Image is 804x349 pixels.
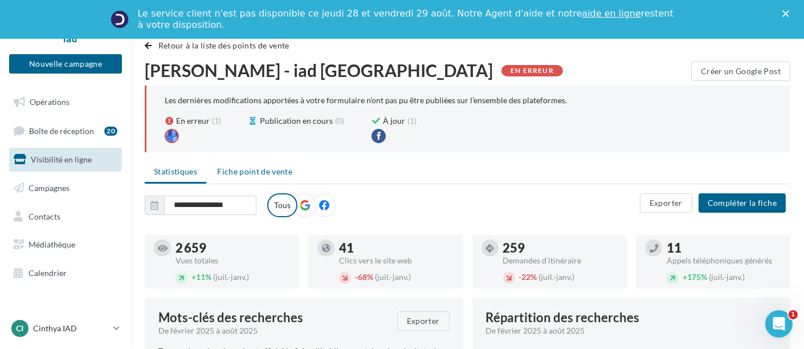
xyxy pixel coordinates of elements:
a: CI Cinthya IAD [9,318,122,339]
span: (0) [335,115,344,127]
span: (1) [212,115,221,127]
label: Tous [267,193,297,217]
a: Campagnes [7,176,124,200]
a: Contacts [7,205,124,229]
div: 20 [104,127,117,136]
button: Compléter la fiche [699,193,786,213]
span: 68% [355,272,373,282]
span: 175% [683,272,707,282]
span: Boîte de réception [29,125,94,135]
a: Calendrier [7,261,124,285]
img: Profile image for Service-Client [111,10,129,29]
span: (juil.-janv.) [709,272,745,282]
span: Calendrier [28,268,67,278]
a: Visibilité en ligne [7,148,124,172]
p: Cinthya IAD [33,323,109,334]
span: - [355,272,358,282]
span: Opérations [30,97,70,107]
span: Médiathèque [28,240,75,249]
span: Mots-clés des recherches [158,311,303,324]
button: Retour à la liste des points de vente [145,39,294,52]
div: 259 [503,242,618,254]
div: En erreur [501,65,563,76]
div: Appels téléphoniques générés [667,257,781,265]
a: aide en ligne [582,8,640,19]
a: Médiathèque [7,233,124,257]
span: 22% [519,272,537,282]
span: (juil.-janv.) [375,272,411,282]
div: Répartition des recherches [486,311,640,324]
span: À jour [383,115,405,127]
div: Le service client n'est pas disponible ce jeudi 28 et vendredi 29 août. Notre Agent d'aide et not... [138,8,676,31]
span: Contacts [28,211,60,221]
div: Demandes d'itinéraire [503,257,618,265]
a: Compléter la fiche [694,197,790,207]
span: + [683,272,687,282]
span: (juil.-janv.) [539,272,575,282]
iframe: Intercom live chat [765,310,793,338]
div: De février 2025 à août 2025 [486,325,768,336]
div: 11 [667,242,781,254]
div: Fermer [782,10,794,17]
div: Clics vers le site web [339,257,454,265]
span: Campagnes [28,183,70,193]
span: 11% [191,272,211,282]
span: (juil.-janv.) [213,272,249,282]
span: Retour à la liste des points de vente [158,40,289,50]
button: Exporter [640,193,692,213]
div: De février 2025 à août 2025 [158,325,388,336]
a: Opérations [7,90,124,114]
span: Visibilité en ligne [31,155,92,164]
span: CI [17,323,24,334]
button: Exporter [397,311,450,331]
span: Publication en cours [260,115,333,127]
div: Les dernières modifications apportées à votre formulaire n’ont pas pu être publiées sur l’ensembl... [165,95,772,106]
span: Fiche point de vente [217,167,292,176]
span: + [191,272,196,282]
span: 1 [789,310,798,319]
a: Boîte de réception20 [7,119,124,143]
span: (1) [407,115,417,127]
button: Créer un Google Post [691,62,790,81]
span: [PERSON_NAME] - iad [GEOGRAPHIC_DATA] [145,62,493,79]
div: 41 [339,242,454,254]
div: Vues totales [176,257,290,265]
button: Nouvelle campagne [9,54,122,74]
span: - [519,272,522,282]
span: En erreur [176,115,210,127]
div: 2 659 [176,242,290,254]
